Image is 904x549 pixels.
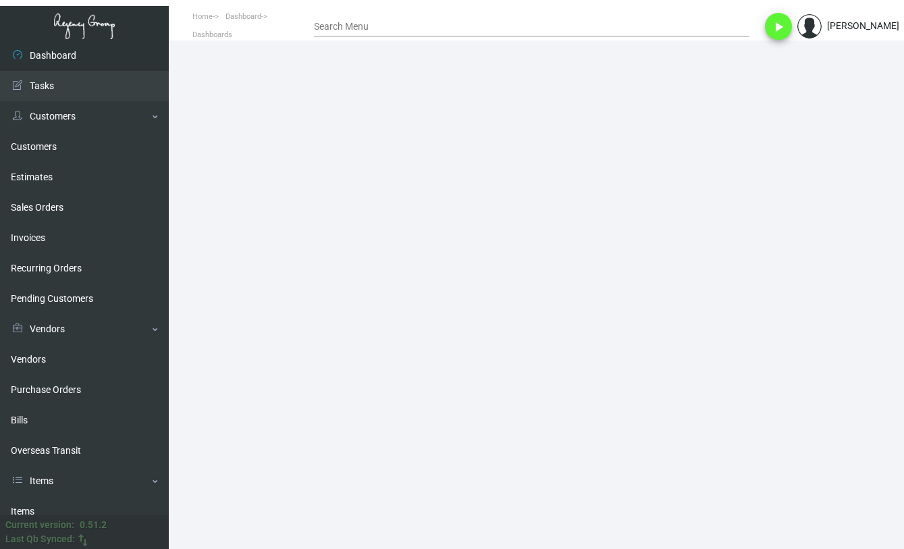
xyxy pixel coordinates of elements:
div: Last Qb Synced: [5,532,75,546]
span: Home [192,12,213,21]
button: play_arrow [765,13,792,40]
span: Dashboards [192,30,232,39]
div: 0.51.2 [80,518,107,532]
div: Current version: [5,518,74,532]
img: admin@bootstrapmaster.com [797,14,822,38]
div: [PERSON_NAME] [827,19,899,33]
span: Dashboard [225,12,261,21]
i: play_arrow [770,19,787,35]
